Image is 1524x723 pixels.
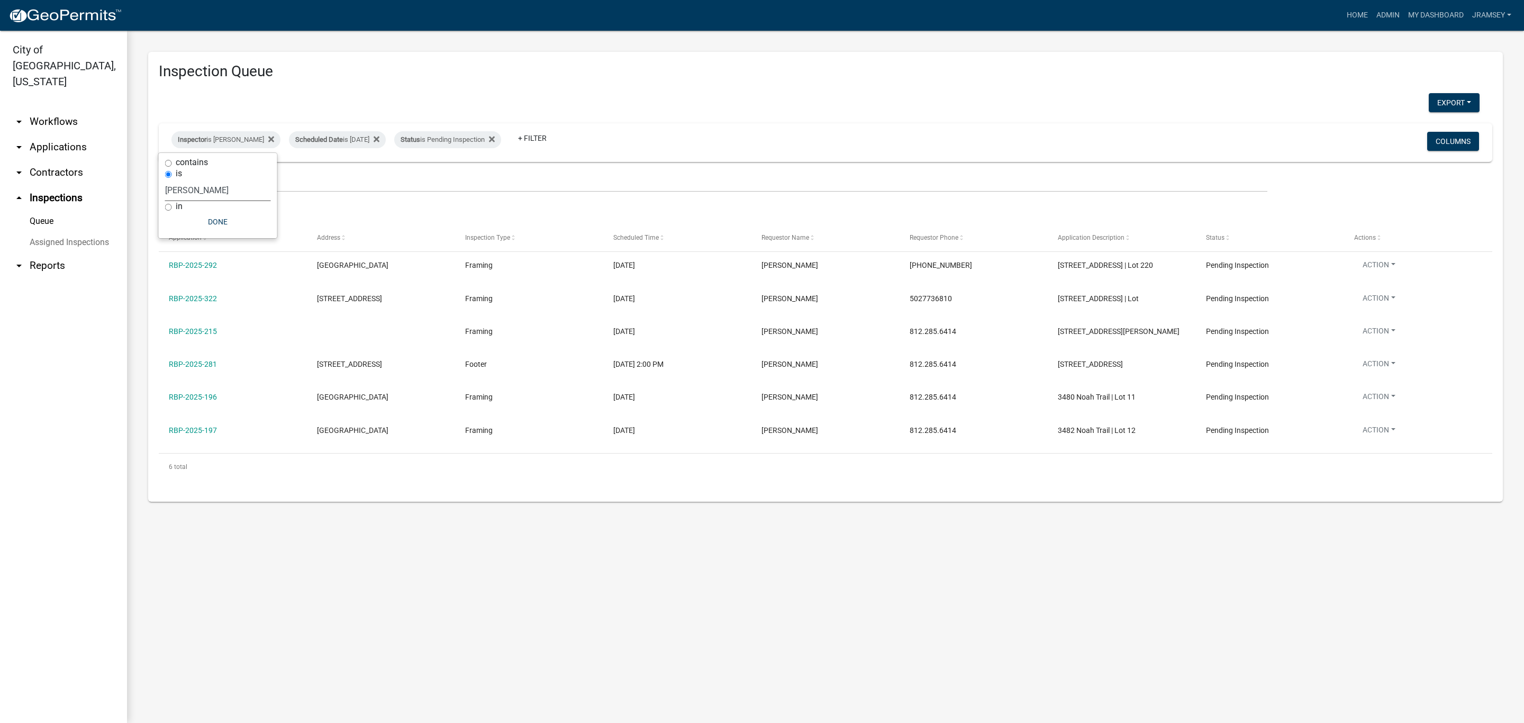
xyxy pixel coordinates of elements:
[1058,360,1123,368] span: 5261 Woodstone Circle | Lot 105
[1372,5,1404,25] a: Admin
[317,294,382,303] span: 810 SEVENTH STREET, EAST
[1058,426,1136,435] span: 3482 Noah Trail | Lot 12
[1206,426,1269,435] span: Pending Inspection
[178,135,206,143] span: Inspector
[1058,294,1139,303] span: 810 E. 7th Street Jeffrsonville IN 47130 | Lot
[401,135,420,143] span: Status
[910,261,972,269] span: 812-207-3867
[176,169,182,178] label: is
[1354,358,1404,374] button: Action
[613,326,741,338] div: [DATE]
[910,426,956,435] span: 812.285.6414
[1404,5,1468,25] a: My Dashboard
[613,424,741,437] div: [DATE]
[176,202,183,211] label: in
[1058,393,1136,401] span: 3480 Noah Trail | Lot 11
[317,234,340,241] span: Address
[1429,93,1480,112] button: Export
[1468,5,1516,25] a: jramsey
[1196,225,1344,251] datatable-header-cell: Status
[900,225,1048,251] datatable-header-cell: Requestor Phone
[761,360,818,368] span: Michelle Gaylord
[761,234,809,241] span: Requestor Name
[317,360,382,368] span: 5261 WOODSTONE CIRCLE
[169,261,217,269] a: RBP-2025-292
[1206,393,1269,401] span: Pending Inspection
[159,454,1492,480] div: 6 total
[910,393,956,401] span: 812.285.6414
[307,225,455,251] datatable-header-cell: Address
[169,393,217,401] a: RBP-2025-196
[1427,132,1479,151] button: Columns
[910,294,952,303] span: 5027736810
[1354,259,1404,275] button: Action
[465,261,493,269] span: Framing
[1206,261,1269,269] span: Pending Inspection
[603,225,751,251] datatable-header-cell: Scheduled Time
[13,192,25,204] i: arrow_drop_up
[169,360,217,368] a: RBP-2025-281
[761,261,818,269] span: Tim Nally
[465,294,493,303] span: Framing
[613,293,741,305] div: [DATE]
[169,327,217,336] a: RBP-2025-215
[465,426,493,435] span: Framing
[165,212,271,231] button: Done
[761,393,818,401] span: Missy Bottorff
[1206,294,1269,303] span: Pending Inspection
[1058,327,1180,336] span: 1176 Dustin's Way | Lot 608
[159,62,1492,80] h3: Inspection Queue
[613,259,741,272] div: [DATE]
[751,225,900,251] datatable-header-cell: Requestor Name
[317,393,388,401] span: HAILEY DRIVE
[171,131,280,148] div: is [PERSON_NAME]
[761,294,818,303] span: Marcus Walter
[455,225,603,251] datatable-header-cell: Inspection Type
[465,234,510,241] span: Inspection Type
[1344,225,1492,251] datatable-header-cell: Actions
[169,294,217,303] a: RBP-2025-322
[176,158,208,167] label: contains
[289,131,386,148] div: is [DATE]
[394,131,501,148] div: is Pending Inspection
[13,166,25,179] i: arrow_drop_down
[613,358,741,370] div: [DATE] 2:00 PM
[159,170,1267,192] input: Search for inspections
[169,426,217,435] a: RBP-2025-197
[1048,225,1196,251] datatable-header-cell: Application Description
[510,129,555,148] a: + Filter
[1058,234,1124,241] span: Application Description
[613,391,741,403] div: [DATE]
[1354,391,1404,406] button: Action
[1058,261,1153,269] span: 5436 Sky Ridge Rd, Charlestown, IN 47111 | Lot 220
[1354,424,1404,440] button: Action
[1206,327,1269,336] span: Pending Inspection
[13,259,25,272] i: arrow_drop_down
[1342,5,1372,25] a: Home
[761,426,818,435] span: Missy Bottorff
[465,327,493,336] span: Framing
[317,261,388,269] span: 5436 SKY RIDGE
[1206,234,1224,241] span: Status
[13,115,25,128] i: arrow_drop_down
[761,327,818,336] span: Mike Kruer
[295,135,343,143] span: Scheduled Date
[1354,234,1376,241] span: Actions
[910,327,956,336] span: 812.285.6414
[465,393,493,401] span: Framing
[465,360,487,368] span: Footer
[1354,326,1404,341] button: Action
[910,234,958,241] span: Requestor Phone
[910,360,956,368] span: 812.285.6414
[317,426,388,435] span: HAILEY DRIVE
[1206,360,1269,368] span: Pending Inspection
[1354,293,1404,308] button: Action
[13,141,25,153] i: arrow_drop_down
[613,234,659,241] span: Scheduled Time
